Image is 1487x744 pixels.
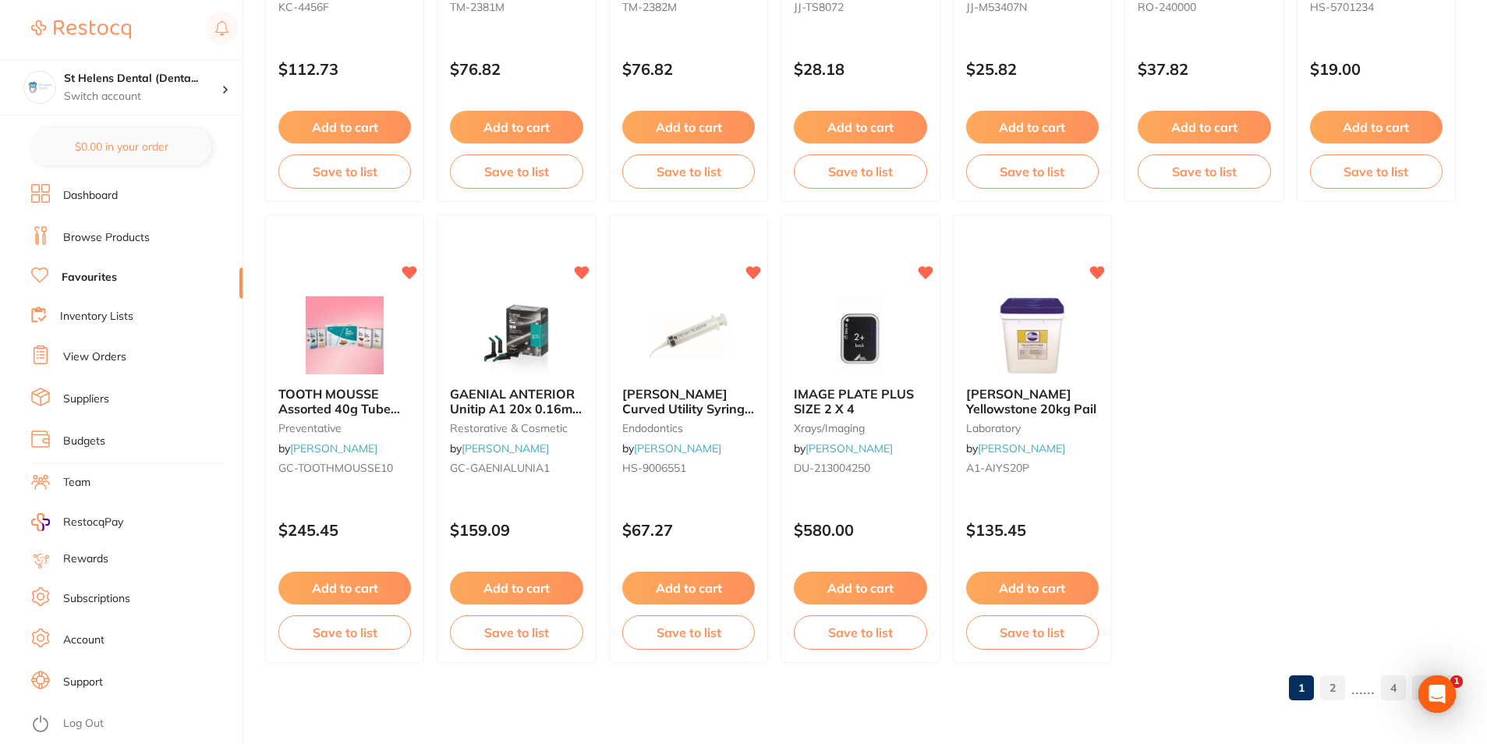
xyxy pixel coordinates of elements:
[622,386,754,430] span: [PERSON_NAME] Curved Utility Syringe 12cc 50 Pack
[1381,672,1406,703] a: 4
[450,441,549,455] span: by
[450,60,582,78] p: $76.82
[622,60,755,78] p: $76.82
[1310,154,1443,189] button: Save to list
[278,386,400,445] span: TOOTH MOUSSE Assorted 40g Tube 2xStraw Van Mint Melon Tfrutti
[794,386,914,416] span: IMAGE PLATE PLUS SIZE 2 X 4
[1138,111,1270,143] button: Add to cart
[1289,672,1314,703] a: 1
[809,296,911,374] img: IMAGE PLATE PLUS SIZE 2 X 4
[63,188,118,204] a: Dashboard
[294,296,395,374] img: TOOTH MOUSSE Assorted 40g Tube 2xStraw Van Mint Melon Tfrutti
[63,434,105,449] a: Budgets
[805,441,893,455] a: [PERSON_NAME]
[63,632,104,648] a: Account
[794,111,926,143] button: Add to cart
[794,60,926,78] p: $28.18
[622,387,755,416] b: HENRY SCHEIN Curved Utility Syringe 12cc 50 Pack
[966,111,1099,143] button: Add to cart
[978,441,1065,455] a: [PERSON_NAME]
[1320,672,1345,703] a: 2
[622,615,755,650] button: Save to list
[966,154,1099,189] button: Save to list
[966,615,1099,650] button: Save to list
[450,461,550,475] span: GC-GAENIALUNIA1
[63,716,104,732] a: Log Out
[450,111,582,143] button: Add to cart
[634,441,721,455] a: [PERSON_NAME]
[278,615,411,650] button: Save to list
[31,12,131,48] a: Restocq Logo
[462,441,549,455] a: [PERSON_NAME]
[63,675,103,690] a: Support
[60,309,133,324] a: Inventory Lists
[622,422,755,434] small: endodontics
[278,154,411,189] button: Save to list
[1138,60,1270,78] p: $37.82
[290,441,377,455] a: [PERSON_NAME]
[1450,675,1463,688] span: 1
[794,441,893,455] span: by
[966,441,1065,455] span: by
[63,515,123,530] span: RestocqPay
[278,461,393,475] span: GC-TOOTHMOUSSE10
[450,615,582,650] button: Save to list
[966,521,1099,539] p: $135.45
[278,387,411,416] b: TOOTH MOUSSE Assorted 40g Tube 2xStraw Van Mint Melon Tfrutti
[63,475,90,491] a: Team
[982,296,1083,374] img: AINSWORTH Yellowstone 20kg Pail
[278,60,411,78] p: $112.73
[31,20,131,39] img: Restocq Logo
[622,461,686,475] span: HS-9006551
[1418,675,1456,713] div: Open Intercom Messenger
[622,111,755,143] button: Add to cart
[966,60,1099,78] p: $25.82
[278,521,411,539] p: $245.45
[466,296,568,374] img: GAENIAL ANTERIOR Unitip A1 20x 0.16ml (0.28g)
[450,387,582,416] b: GAENIAL ANTERIOR Unitip A1 20x 0.16ml (0.28g)
[278,111,411,143] button: Add to cart
[622,572,755,604] button: Add to cart
[794,387,926,416] b: IMAGE PLATE PLUS SIZE 2 X 4
[450,422,582,434] small: restorative & cosmetic
[622,521,755,539] p: $67.27
[31,513,50,531] img: RestocqPay
[1310,111,1443,143] button: Add to cart
[450,572,582,604] button: Add to cart
[63,349,126,365] a: View Orders
[278,572,411,604] button: Add to cart
[31,712,238,737] button: Log Out
[450,521,582,539] p: $159.09
[1310,60,1443,78] p: $19.00
[278,422,411,434] small: preventative
[31,513,123,531] a: RestocqPay
[966,386,1096,416] span: [PERSON_NAME] Yellowstone 20kg Pail
[966,572,1099,604] button: Add to cart
[31,128,211,165] button: $0.00 in your order
[63,391,109,407] a: Suppliers
[794,422,926,434] small: xrays/imaging
[794,461,870,475] span: DU-213004250
[1351,679,1375,697] p: ......
[450,154,582,189] button: Save to list
[966,422,1099,434] small: laboratory
[966,461,1029,475] span: A1-AIYS20P
[62,270,117,285] a: Favourites
[638,296,739,374] img: HENRY SCHEIN Curved Utility Syringe 12cc 50 Pack
[63,551,108,567] a: Rewards
[622,441,721,455] span: by
[794,615,926,650] button: Save to list
[64,89,221,105] p: Switch account
[794,521,926,539] p: $580.00
[63,591,130,607] a: Subscriptions
[794,572,926,604] button: Add to cart
[278,441,377,455] span: by
[1138,154,1270,189] button: Save to list
[622,154,755,189] button: Save to list
[450,386,582,430] span: GAENIAL ANTERIOR Unitip A1 20x 0.16ml (0.28g)
[966,387,1099,416] b: AINSWORTH Yellowstone 20kg Pail
[63,230,150,246] a: Browse Products
[24,72,55,103] img: St Helens Dental (DentalTown 2)
[794,154,926,189] button: Save to list
[64,71,221,87] h4: St Helens Dental (DentalTown 2)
